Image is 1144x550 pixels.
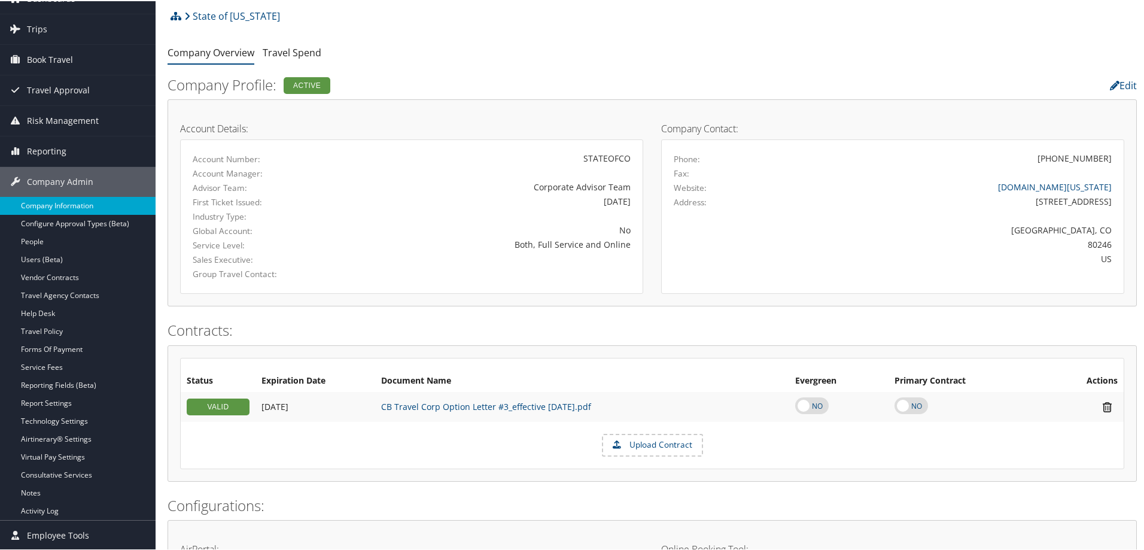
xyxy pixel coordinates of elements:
h2: Contracts: [168,319,1137,339]
label: Global Account: [193,224,327,236]
a: Company Overview [168,45,254,58]
label: Sales Executive: [193,253,327,265]
div: [STREET_ADDRESS] [788,194,1112,206]
h2: Configurations: [168,494,1137,515]
div: [DATE] [345,194,631,206]
a: State of [US_STATE] [184,3,280,27]
div: 80246 [788,237,1112,250]
label: Group Travel Contact: [193,267,327,279]
label: Industry Type: [193,209,327,221]
div: STATEOFCO [345,151,631,163]
label: Address: [674,195,707,207]
div: No [345,223,631,235]
th: Status [181,369,255,391]
a: CB Travel Corp Option Letter #3_effective [DATE].pdf [381,400,591,411]
div: Add/Edit Date [261,400,369,411]
span: [DATE] [261,400,288,411]
th: Actions [1043,369,1124,391]
a: [DOMAIN_NAME][US_STATE] [998,180,1112,192]
span: Travel Approval [27,74,90,104]
h4: Account Details: [180,123,643,132]
span: Reporting [27,135,66,165]
div: VALID [187,397,250,414]
span: Risk Management [27,105,99,135]
label: Account Number: [193,152,327,164]
div: [PHONE_NUMBER] [1037,151,1112,163]
a: Travel Spend [263,45,321,58]
span: Trips [27,13,47,43]
label: First Ticket Issued: [193,195,327,207]
div: [GEOGRAPHIC_DATA], CO [788,223,1112,235]
label: Service Level: [193,238,327,250]
label: Fax: [674,166,689,178]
span: Book Travel [27,44,73,74]
div: US [788,251,1112,264]
div: Both, Full Service and Online [345,237,631,250]
div: Corporate Advisor Team [345,180,631,192]
label: Upload Contract [603,434,702,454]
h2: Company Profile: [168,74,808,94]
th: Evergreen [789,369,889,391]
th: Expiration Date [255,369,375,391]
label: Account Manager: [193,166,327,178]
th: Primary Contract [889,369,1043,391]
th: Document Name [375,369,789,391]
label: Advisor Team: [193,181,327,193]
h4: Company Contact: [661,123,1124,132]
label: Phone: [674,152,700,164]
label: Website: [674,181,707,193]
span: Employee Tools [27,519,89,549]
i: Remove Contract [1097,400,1118,412]
span: Company Admin [27,166,93,196]
a: Edit [1110,78,1137,91]
div: Active [284,76,330,93]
